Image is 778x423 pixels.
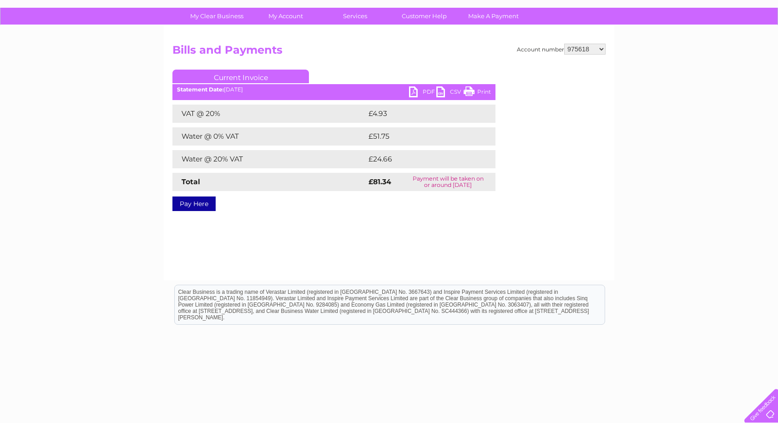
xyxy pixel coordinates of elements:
b: Statement Date: [177,86,224,93]
td: £51.75 [366,127,476,146]
td: Water @ 20% VAT [172,150,366,168]
a: Contact [717,39,740,45]
td: Payment will be taken on or around [DATE] [400,173,495,191]
a: Log out [748,39,769,45]
a: 0333 014 3131 [606,5,669,16]
div: Account number [517,44,606,55]
a: My Account [248,8,323,25]
a: Current Invoice [172,70,309,83]
a: Services [318,8,393,25]
td: £24.66 [366,150,478,168]
strong: £81.34 [369,177,391,186]
a: PDF [409,86,436,100]
h2: Bills and Payments [172,44,606,61]
a: Water [618,39,635,45]
a: My Clear Business [179,8,254,25]
div: Clear Business is a trading name of Verastar Limited (registered in [GEOGRAPHIC_DATA] No. 3667643... [175,5,605,44]
a: Telecoms [666,39,693,45]
a: Blog [699,39,712,45]
a: CSV [436,86,464,100]
td: VAT @ 20% [172,105,366,123]
a: Print [464,86,491,100]
a: Energy [641,39,661,45]
a: Customer Help [387,8,462,25]
td: £4.93 [366,105,474,123]
div: [DATE] [172,86,495,93]
strong: Total [182,177,200,186]
a: Make A Payment [456,8,531,25]
img: logo.png [27,24,74,51]
td: Water @ 0% VAT [172,127,366,146]
a: Pay Here [172,196,216,211]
